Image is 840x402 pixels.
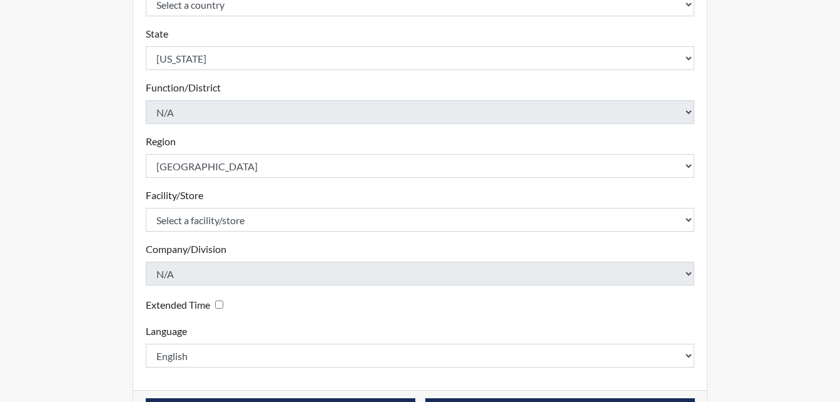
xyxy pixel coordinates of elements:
[146,297,210,312] label: Extended Time
[146,26,168,41] label: State
[146,188,203,203] label: Facility/Store
[146,324,187,339] label: Language
[146,134,176,149] label: Region
[146,296,228,314] div: Checking this box will provide the interviewee with an accomodation of extra time to answer each ...
[146,242,226,257] label: Company/Division
[146,80,221,95] label: Function/District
